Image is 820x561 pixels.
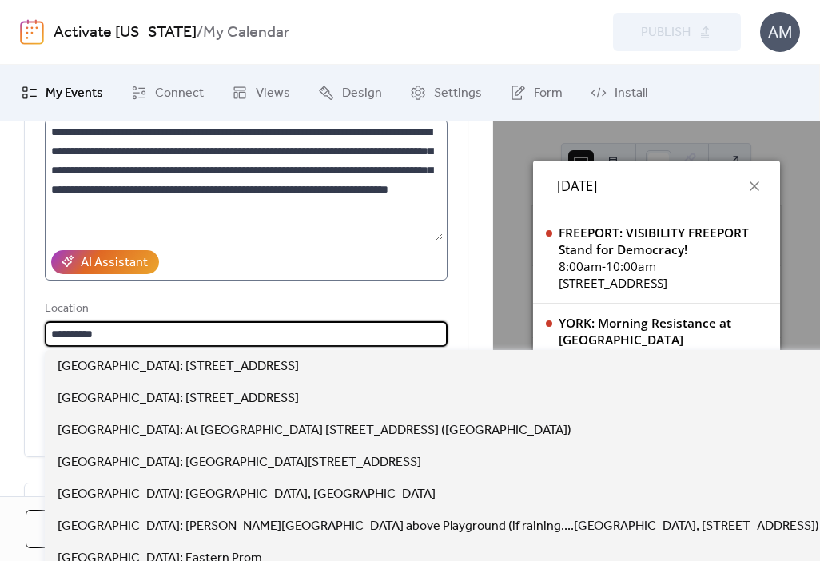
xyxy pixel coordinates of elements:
div: AI Assistant [81,253,148,273]
b: / [197,18,203,48]
span: [GEOGRAPHIC_DATA]: [GEOGRAPHIC_DATA], [GEOGRAPHIC_DATA] [58,485,436,504]
a: Install [579,71,659,114]
span: Form [534,84,563,103]
span: Connect [155,84,204,103]
span: [GEOGRAPHIC_DATA]: [GEOGRAPHIC_DATA][STREET_ADDRESS] [58,453,421,472]
span: Design [342,84,382,103]
span: Views [256,84,290,103]
img: logo [20,19,44,45]
span: [GEOGRAPHIC_DATA]: [STREET_ADDRESS] [58,389,299,408]
div: FREEPORT: VISIBILITY FREEPORT Stand for Democracy! [559,225,767,258]
span: - [602,258,606,275]
span: [GEOGRAPHIC_DATA]: At [GEOGRAPHIC_DATA] [STREET_ADDRESS] ([GEOGRAPHIC_DATA]) [58,421,571,440]
a: Form [498,71,575,114]
a: Activate [US_STATE] [54,18,197,48]
span: 8:00am [559,258,602,275]
span: 10:00am [606,258,656,275]
a: Connect [119,71,216,114]
div: YORK: Morning Resistance at [GEOGRAPHIC_DATA] [559,315,767,348]
button: AI Assistant [51,250,159,274]
a: Design [306,71,394,114]
span: [GEOGRAPHIC_DATA]: [STREET_ADDRESS] [58,357,299,376]
div: AM [760,12,800,52]
span: My Events [46,84,103,103]
button: Cancel [26,510,130,548]
span: [GEOGRAPHIC_DATA]: [PERSON_NAME][GEOGRAPHIC_DATA] above Playground (if raining....[GEOGRAPHIC_DAT... [58,517,819,536]
span: Install [615,84,647,103]
div: Location [45,300,444,319]
a: My Events [10,71,115,114]
div: [STREET_ADDRESS] [559,275,767,292]
a: Settings [398,71,494,114]
span: [DATE] [557,177,597,197]
b: My Calendar [203,18,289,48]
a: Views [220,71,302,114]
span: Settings [434,84,482,103]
